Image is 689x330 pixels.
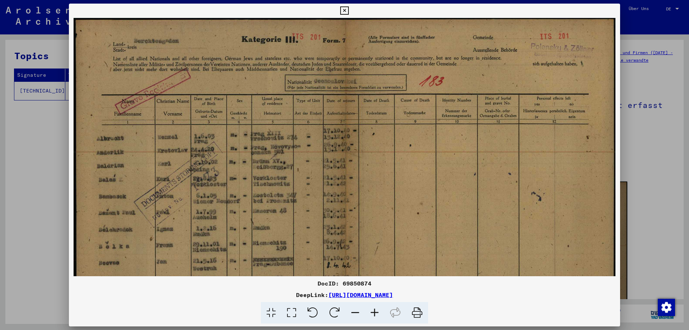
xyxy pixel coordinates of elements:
div: Zustimmung ändern [657,298,675,316]
img: Zustimmung ändern [658,299,675,316]
div: DeepLink: [69,291,620,299]
div: DocID: 69850874 [69,279,620,288]
a: [URL][DOMAIN_NAME] [328,291,393,298]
